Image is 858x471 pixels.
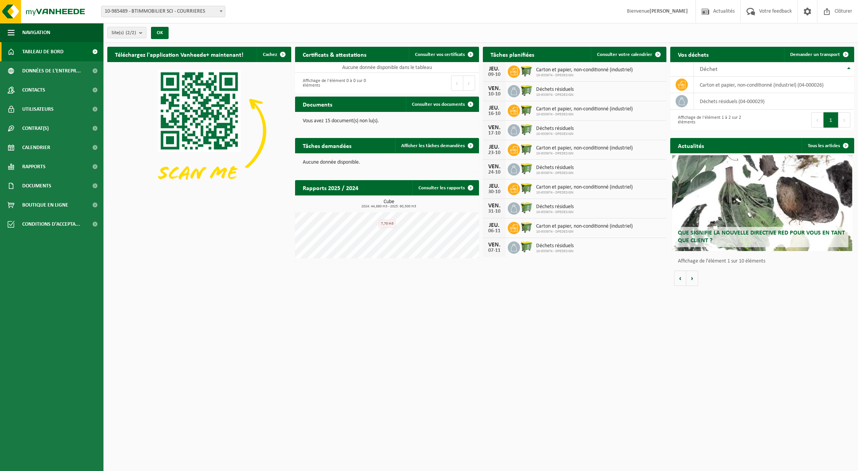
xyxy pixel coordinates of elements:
[409,47,478,62] a: Consulter vos certificats
[520,201,533,214] img: WB-0660-HPE-GN-50
[487,150,502,156] div: 23-10
[412,102,465,107] span: Consulter vos documents
[303,160,471,165] p: Aucune donnée disponible.
[299,205,479,208] span: 2024: 44,880 m3 - 2025: 60,500 m3
[536,151,633,156] span: 10-933974 - DPEDESIGN
[674,271,686,286] button: Vorige
[22,157,46,176] span: Rapports
[520,162,533,175] img: WB-0660-HPE-GN-50
[107,62,291,200] img: Download de VHEPlus App
[101,6,225,17] span: 10-985489 - BTIMMOBILIER SCI - COURRIERES
[4,454,128,471] iframe: chat widget
[22,138,50,157] span: Calendrier
[838,112,850,128] button: Next
[451,75,463,91] button: Previous
[487,66,502,72] div: JEU.
[463,75,475,91] button: Next
[487,131,502,136] div: 17-10
[536,112,633,117] span: 10-933974 - DPEDESIGN
[22,80,45,100] span: Contacts
[487,125,502,131] div: VEN.
[295,138,359,153] h2: Tâches demandées
[591,47,666,62] a: Consulter votre calendrier
[295,62,479,73] td: Aucune donnée disponible dans le tableau
[303,118,471,124] p: Vous avez 15 document(s) non lu(s).
[694,93,854,110] td: déchets résiduels (04-000029)
[678,230,845,243] span: Que signifie la nouvelle directive RED pour vous en tant que client ?
[686,271,698,286] button: Volgende
[487,72,502,77] div: 09-10
[790,52,840,57] span: Demander un transport
[536,87,574,93] span: Déchets résiduels
[379,220,396,228] div: 7,70 m3
[694,77,854,93] td: carton et papier, non-conditionné (industriel) (04-000026)
[520,182,533,195] img: WB-1100-HPE-GN-50
[126,30,136,35] count: (2/2)
[678,259,850,264] p: Affichage de l'élément 1 sur 10 éléments
[536,126,574,132] span: Déchets résiduels
[257,47,290,62] button: Cachez
[536,93,574,97] span: 10-933974 - DPEDESIGN
[299,199,479,208] h3: Cube
[674,112,758,128] div: Affichage de l'élément 1 à 2 sur 2 éléments
[107,47,251,62] h2: Téléchargez l'application Vanheede+ maintenant!
[536,184,633,190] span: Carton et papier, non-conditionné (industriel)
[22,176,51,195] span: Documents
[536,165,574,171] span: Déchets résiduels
[487,105,502,111] div: JEU.
[536,249,574,254] span: 10-933974 - DPEDESIGN
[536,243,574,249] span: Déchets résiduels
[487,228,502,234] div: 06-11
[487,242,502,248] div: VEN.
[784,47,853,62] a: Demander un transport
[295,47,374,62] h2: Certificats & attestations
[487,203,502,209] div: VEN.
[487,222,502,228] div: JEU.
[802,138,853,153] a: Tous les articles
[536,204,574,210] span: Déchets résiduels
[520,221,533,234] img: WB-1100-HPE-GN-50
[520,84,533,97] img: WB-0660-HPE-GN-50
[536,230,633,234] span: 10-933974 - DPEDESIGN
[295,180,366,195] h2: Rapports 2025 / 2024
[102,6,225,17] span: 10-985489 - BTIMMOBILIER SCI - COURRIERES
[412,180,478,195] a: Consulter les rapports
[395,138,478,153] a: Afficher les tâches demandées
[487,248,502,253] div: 07-11
[22,100,54,119] span: Utilisateurs
[406,97,478,112] a: Consulter vos documents
[520,103,533,117] img: WB-1100-HPE-GN-50
[487,183,502,189] div: JEU.
[299,75,383,92] div: Affichage de l'élément 0 à 0 sur 0 éléments
[107,27,146,38] button: Site(s)(2/2)
[22,215,80,234] span: Conditions d'accepta...
[22,195,68,215] span: Boutique en ligne
[536,190,633,195] span: 10-933974 - DPEDESIGN
[520,123,533,136] img: WB-0660-HPE-GN-50
[483,47,542,62] h2: Tâches planifiées
[151,27,169,39] button: OK
[824,112,838,128] button: 1
[536,67,633,73] span: Carton et papier, non-conditionné (industriel)
[520,143,533,156] img: WB-1100-HPE-GN-50
[22,119,49,138] span: Contrat(s)
[597,52,652,57] span: Consulter votre calendrier
[670,47,716,62] h2: Vos déchets
[22,42,64,61] span: Tableau de bord
[536,106,633,112] span: Carton et papier, non-conditionné (industriel)
[487,170,502,175] div: 24-10
[536,223,633,230] span: Carton et papier, non-conditionné (industriel)
[650,8,688,14] strong: [PERSON_NAME]
[415,52,465,57] span: Consulter vos certificats
[22,61,81,80] span: Données de l'entrepr...
[811,112,824,128] button: Previous
[670,138,712,153] h2: Actualités
[520,64,533,77] img: WB-1100-HPE-GN-50
[536,73,633,78] span: 10-933974 - DPEDESIGN
[22,23,50,42] span: Navigation
[487,85,502,92] div: VEN.
[487,189,502,195] div: 30-10
[295,97,340,112] h2: Documents
[700,66,717,72] span: Déchet
[536,145,633,151] span: Carton et papier, non-conditionné (industriel)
